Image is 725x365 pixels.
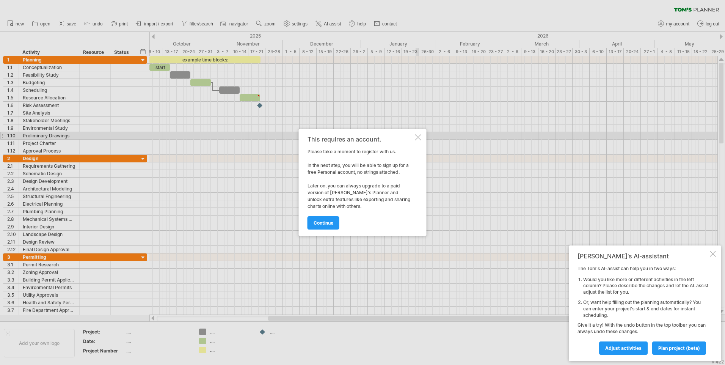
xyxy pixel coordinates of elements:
span: continue [314,220,333,226]
div: Please take a moment to register with us. In the next step, you will be able to sign up for a fre... [308,136,414,229]
div: This requires an account. [308,136,414,143]
a: plan project (beta) [652,341,706,355]
li: Would you like more or different activities in the left column? Please describe the changes and l... [583,277,708,296]
span: Adjust activities [605,345,642,351]
a: continue [308,216,339,230]
span: plan project (beta) [658,345,700,351]
a: Adjust activities [599,341,648,355]
li: Or, want help filling out the planning automatically? You can enter your project's start & end da... [583,299,708,318]
div: The Tom's AI-assist can help you in two ways: Give it a try! With the undo button in the top tool... [577,266,708,354]
div: [PERSON_NAME]'s AI-assistant [577,252,708,260]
